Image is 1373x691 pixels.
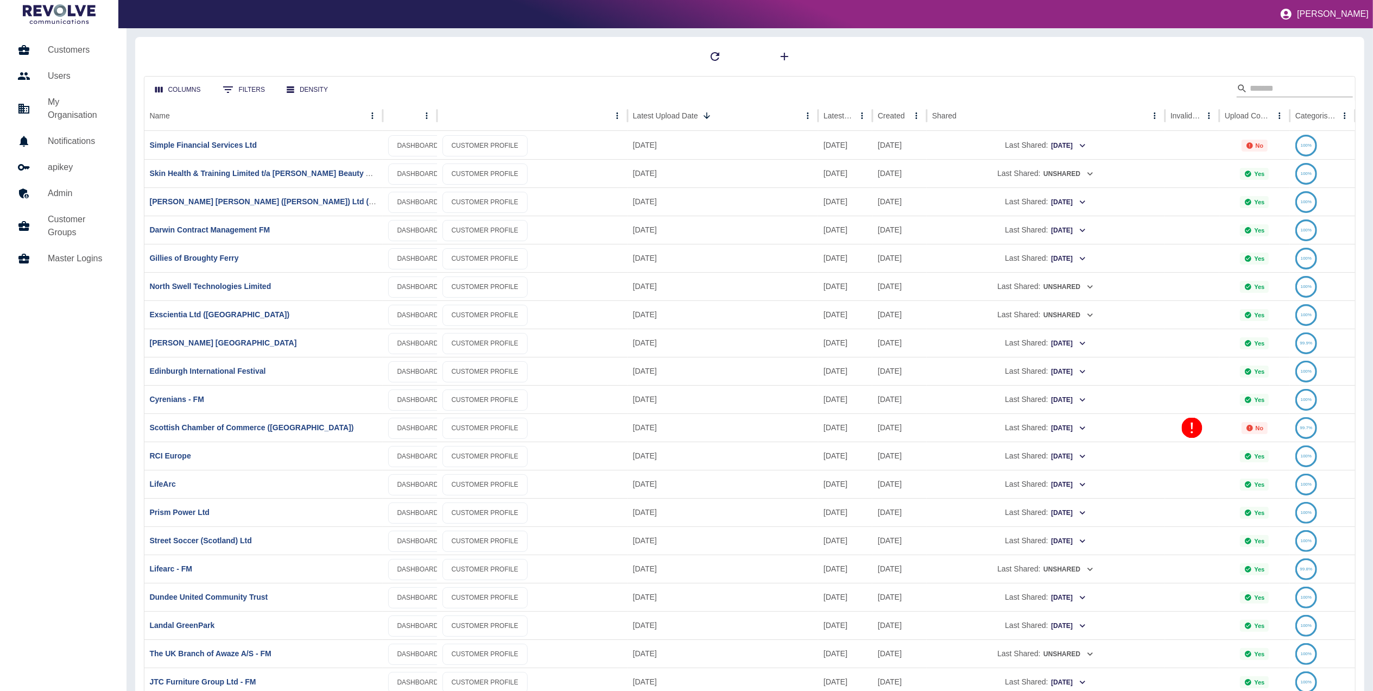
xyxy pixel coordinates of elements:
div: Last Shared: [932,273,1160,300]
a: CUSTOMER PROFILE [442,644,528,665]
div: 06 Sep 2025 [818,300,872,329]
a: My Organisation [9,89,118,128]
div: Last Shared: [932,329,1160,357]
button: Latest Usage column menu [855,108,870,123]
div: 11 Sep 2025 [818,187,872,216]
div: 16 Sep 2025 [628,187,818,216]
button: [DATE] [1051,618,1087,635]
div: Last Shared: [932,640,1160,668]
a: CUSTOMER PROFILE [442,135,528,156]
div: 04 Jul 2023 [872,131,927,159]
div: 04 Jul 2023 [872,639,927,668]
a: Customer Groups [9,206,118,246]
button: Created column menu [909,108,924,123]
div: 09 Sep 2025 [818,385,872,413]
p: Yes [1254,171,1264,177]
a: CUSTOMER PROFILE [442,390,528,411]
text: 100% [1301,228,1312,233]
a: CUSTOMER PROFILE [442,220,528,241]
button: [DATE] [1051,194,1087,211]
button: Sort [699,108,714,123]
img: Logo [23,4,96,24]
div: 04 Jul 2023 [872,442,927,470]
div: 15 Sep 2025 [628,329,818,357]
div: 15 Sep 2025 [628,385,818,413]
div: Last Shared: [932,386,1160,413]
a: CUSTOMER PROFILE [442,361,528,382]
a: The UK Branch of Awaze A/S - FM [150,649,271,658]
button: Density [278,80,337,100]
a: CUSTOMER PROFILE [442,192,528,213]
button: Upload Complete column menu [1272,108,1287,123]
a: DASHBOARD [388,644,448,665]
div: Last Shared: [932,527,1160,555]
div: Last Shared: [932,499,1160,526]
button: column menu [419,108,434,123]
button: Latest Upload Date column menu [800,108,815,123]
div: Search [1237,80,1353,99]
p: Yes [1254,538,1264,544]
div: 16 Sep 2025 [628,244,818,272]
div: 12 Sep 2025 [628,413,818,442]
div: 10 Apr 2024 [872,413,927,442]
div: 10 Sep 2025 [818,272,872,300]
div: 11 Sep 2025 [818,244,872,272]
h5: Master Logins [48,252,109,265]
a: Dundee United Community Trust [150,593,268,601]
div: 16 Sep 2025 [628,216,818,244]
a: Gillies of Broughty Ferry [150,254,239,262]
button: Unshared [1043,279,1094,296]
a: CUSTOMER PROFILE [442,474,528,495]
div: 07 May 2025 [872,272,927,300]
text: 99.7% [1300,425,1313,430]
button: Categorised column menu [1337,108,1352,123]
p: Yes [1254,453,1264,460]
div: Name [150,111,170,120]
div: 11 Sep 2025 [818,131,872,159]
a: Customers [9,37,118,63]
text: 100% [1301,256,1312,261]
a: DASHBOARD [388,446,448,467]
button: Unshared [1043,561,1094,578]
button: [DATE] [1051,335,1087,352]
div: 17 Sep 2025 [628,131,818,159]
a: DASHBOARD [388,474,448,495]
p: Yes [1254,368,1264,375]
a: Landal GreenPark [150,621,215,630]
div: Latest Usage [824,111,853,120]
button: [DATE] [1051,250,1087,267]
button: Invalid Creds column menu [1201,108,1217,123]
a: CUSTOMER PROFILE [442,446,528,467]
a: CUSTOMER PROFILE [442,587,528,608]
button: Name column menu [365,108,380,123]
h5: Notifications [48,135,109,148]
a: CUSTOMER PROFILE [442,502,528,524]
h5: Customer Groups [48,213,109,239]
text: 100% [1301,623,1312,628]
button: [DATE] [1051,589,1087,606]
text: 100% [1301,199,1312,204]
a: Users [9,63,118,89]
div: 11 Sep 2025 [818,357,872,385]
text: 100% [1301,369,1312,374]
div: 12 Sep 2025 [628,442,818,470]
div: Last Shared: [932,583,1160,611]
div: Last Shared: [932,612,1160,639]
a: DASHBOARD [388,502,448,524]
div: Last Shared: [932,160,1160,187]
button: Unshared [1043,307,1094,324]
text: 100% [1301,143,1312,148]
button: Select columns [147,80,210,100]
a: Lifearc - FM [150,564,193,573]
a: DASHBOARD [388,192,448,213]
div: 21 Aug 2025 [872,555,927,583]
a: CUSTOMER PROFILE [442,418,528,439]
p: Yes [1254,566,1264,573]
div: 11 Sep 2025 [818,329,872,357]
div: Last Shared: [932,131,1160,159]
button: column menu [610,108,625,123]
div: Last Shared: [932,357,1160,385]
a: North Swell Technologies Limited [150,282,271,291]
button: [DATE] [1051,363,1087,380]
a: DASHBOARD [388,333,448,354]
